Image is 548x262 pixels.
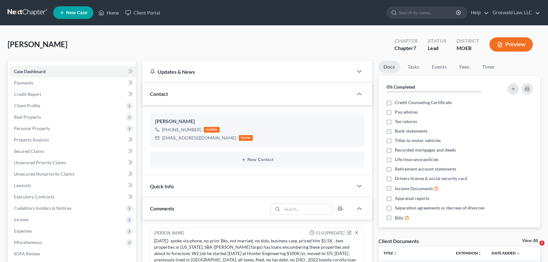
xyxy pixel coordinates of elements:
[150,205,174,211] span: Comments
[393,252,397,255] i: unfold_more
[9,146,136,157] a: Secured Claims
[14,205,72,211] span: Codebtors Insiders & Notices
[402,61,424,73] a: Tasks
[14,91,41,97] span: Credit Report
[8,40,67,49] span: [PERSON_NAME]
[413,45,416,51] span: 7
[428,45,446,52] div: Lead
[395,156,439,163] span: Life insurance policies
[428,37,446,45] div: Status
[9,157,136,168] a: Unsecured Priority Claims
[477,61,500,73] a: Timer
[9,77,136,89] a: Payments
[14,160,66,165] span: Unsecured Priority Claims
[9,134,136,146] a: Property Analysis
[14,194,54,199] span: Executory Contracts
[395,195,429,202] span: Appraisal reports
[395,215,403,221] span: Bills
[9,168,136,180] a: Unsecured Nonpriority Claims
[395,37,418,45] div: Chapter
[14,171,74,177] span: Unsecured Nonpriority Claims
[526,240,542,256] iframe: Intercom live chat
[387,84,415,90] strong: 0% Completed
[492,251,520,255] a: Date Added expand_more
[239,135,253,141] div: home
[395,118,417,125] span: Tax returns
[14,228,32,234] span: Expenses
[457,45,479,52] div: MOEB
[155,157,359,162] button: New Contact
[383,251,397,255] a: Titleunfold_more
[454,61,475,73] a: Fees
[522,239,538,243] a: View All
[399,7,457,18] input: Search by name...
[395,185,433,192] span: Income Documents
[457,37,479,45] div: District
[427,61,452,73] a: Events
[516,252,520,255] i: expand_more
[154,230,184,236] div: [PERSON_NAME]
[395,137,441,144] span: Titles to motor vehicles
[14,103,40,108] span: Client Profile
[395,175,467,182] span: Drivers license & social security card
[9,180,136,191] a: Lawsuits
[316,230,345,236] span: 01:03PM[DATE]
[155,118,359,125] div: [PERSON_NAME]
[9,248,136,259] a: SOFA Review
[162,127,201,133] div: [PHONE_NUMBER]
[14,217,28,222] span: Income
[14,240,42,245] span: Miscellaneous
[204,127,220,133] div: mobile
[9,191,136,203] a: Executory Contracts
[66,10,87,15] span: New Case
[150,68,346,75] div: Updates & News
[14,251,40,256] span: SOFA Review
[9,89,136,100] a: Credit Report
[395,147,456,153] span: Recorded mortgages and deeds
[395,128,427,134] span: Bank statements
[395,45,418,52] div: Chapter
[468,7,489,18] a: Help
[489,37,533,52] button: Preview
[150,91,168,97] span: Contact
[14,114,41,120] span: Real Property
[95,7,122,18] a: Home
[378,61,400,73] a: Docs
[456,251,482,255] a: Extensionunfold_more
[14,126,50,131] span: Personal Property
[395,205,484,211] span: Separation agreements or decrees of divorces
[489,7,540,18] a: Groswald Law, LLC
[162,135,236,141] div: [EMAIL_ADDRESS][DOMAIN_NAME]
[14,80,33,85] span: Payments
[539,240,545,246] span: 1
[150,183,174,189] span: Quick Info
[14,183,31,188] span: Lawsuits
[478,252,482,255] i: unfold_more
[14,137,49,142] span: Property Analysis
[378,238,419,244] div: Client Documents
[395,99,451,106] span: Credit Counseling Certificate
[122,7,163,18] a: Client Portal
[14,148,44,154] span: Secured Claims
[282,204,332,215] input: Search...
[395,109,418,115] span: Pay advices
[9,66,136,77] a: Case Dashboard
[14,69,46,74] span: Case Dashboard
[395,166,456,172] span: Retirement account statements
